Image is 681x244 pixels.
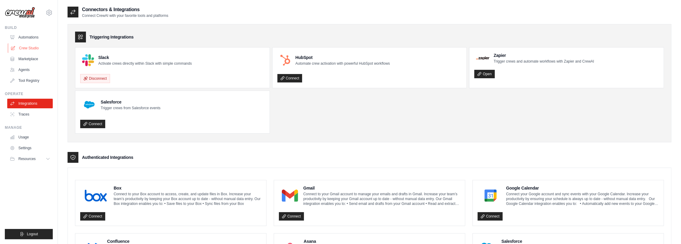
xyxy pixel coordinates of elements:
a: Automations [7,32,53,42]
button: Resources [7,154,53,164]
a: Connect [478,212,503,221]
div: Operate [5,91,53,96]
a: Open [474,70,494,78]
span: Resources [18,156,36,161]
a: Usage [7,132,53,142]
img: Salesforce Logo [82,97,96,112]
a: Marketplace [7,54,53,64]
p: Activate crews directly within Slack with simple commands [98,61,192,66]
p: Connect CrewAI with your favorite tools and platforms [82,13,168,18]
h3: Authenticated Integrations [82,154,133,160]
p: Trigger crews and automate workflows with Zapier and CrewAI [493,59,594,64]
img: Slack Logo [82,54,94,66]
p: Automate crew activation with powerful HubSpot workflows [295,61,390,66]
div: Manage [5,125,53,130]
button: Logout [5,229,53,239]
img: Gmail Logo [281,190,299,202]
a: Connect [277,74,302,82]
img: Zapier Logo [476,56,489,60]
h2: Connectors & Integrations [82,6,168,13]
h4: Zapier [493,52,594,58]
img: HubSpot Logo [279,54,291,66]
img: Google Calendar Logo [479,190,502,202]
a: Connect [279,212,304,221]
h4: Slack [98,54,192,60]
button: Disconnect [80,74,110,83]
p: Connect to your Gmail account to manage your emails and drafts in Gmail. Increase your team’s pro... [303,192,460,206]
div: Build [5,25,53,30]
a: Connect [80,120,105,128]
h4: Box [114,185,261,191]
img: Logo [5,7,35,18]
a: Settings [7,143,53,153]
p: Trigger crews from Salesforce events [101,106,160,110]
h4: Gmail [303,185,460,191]
a: Traces [7,110,53,119]
h3: Triggering Integrations [90,34,134,40]
a: Tool Registry [7,76,53,85]
h4: Salesforce [101,99,160,105]
p: Connect your Google account and sync events with your Google Calendar. Increase your productivity... [506,192,659,206]
a: Crew Studio [8,43,53,53]
a: Connect [80,212,105,221]
a: Integrations [7,99,53,108]
a: Agents [7,65,53,75]
p: Connect to your Box account to access, create, and update files in Box. Increase your team’s prod... [114,192,261,206]
h4: HubSpot [295,54,390,60]
span: Logout [27,232,38,236]
h4: Google Calendar [506,185,659,191]
img: Box Logo [82,190,109,202]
